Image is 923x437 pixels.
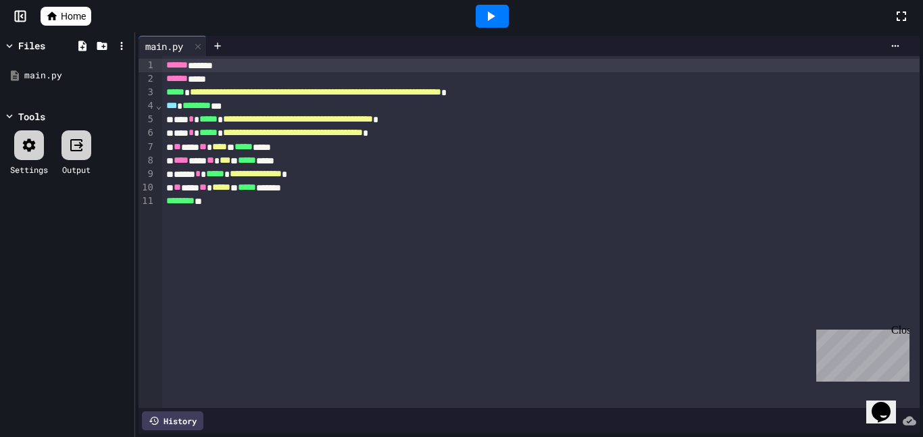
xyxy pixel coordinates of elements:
[24,69,130,82] div: main.py
[62,163,91,176] div: Output
[139,195,155,208] div: 11
[139,113,155,126] div: 5
[18,38,45,53] div: Files
[139,86,155,99] div: 3
[139,154,155,168] div: 8
[139,36,207,56] div: main.py
[139,126,155,140] div: 6
[866,383,909,423] iframe: chat widget
[61,9,86,23] span: Home
[5,5,93,86] div: Chat with us now!Close
[139,168,155,181] div: 9
[10,163,48,176] div: Settings
[139,181,155,195] div: 10
[811,324,909,382] iframe: chat widget
[18,109,45,124] div: Tools
[139,39,190,53] div: main.py
[139,59,155,72] div: 1
[41,7,91,26] a: Home
[142,411,203,430] div: History
[139,140,155,154] div: 7
[139,72,155,86] div: 2
[155,100,162,111] span: Fold line
[139,99,155,113] div: 4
